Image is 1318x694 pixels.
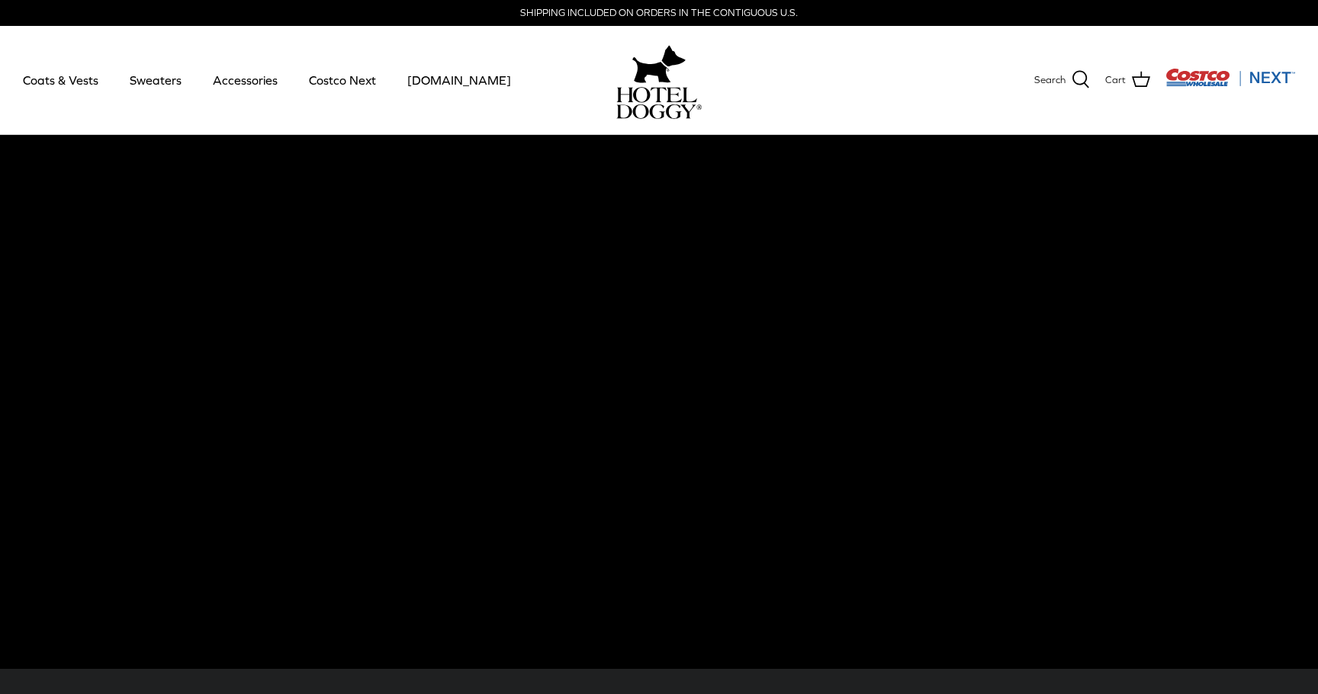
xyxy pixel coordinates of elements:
a: Search [1034,70,1090,90]
a: Visit Costco Next [1165,78,1295,89]
a: Coats & Vests [9,54,112,106]
a: Sweaters [116,54,195,106]
a: hoteldoggy.com hoteldoggycom [616,41,702,119]
a: Accessories [199,54,291,106]
img: hoteldoggy.com [632,41,686,87]
span: Search [1034,72,1066,88]
img: Costco Next [1165,68,1295,87]
a: Costco Next [295,54,390,106]
img: hoteldoggycom [616,87,702,119]
a: [DOMAIN_NAME] [394,54,525,106]
span: Cart [1105,72,1126,88]
a: Cart [1105,70,1150,90]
